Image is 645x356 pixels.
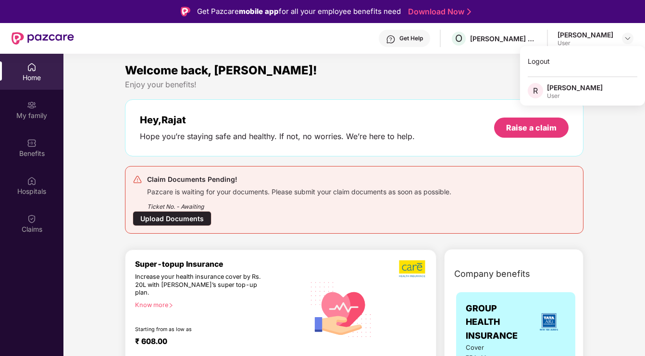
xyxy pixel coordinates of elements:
span: right [168,303,174,308]
span: Cover [466,343,509,352]
img: svg+xml;base64,PHN2ZyB4bWxucz0iaHR0cDovL3d3dy53My5vcmcvMjAwMC9zdmciIHdpZHRoPSIyNCIgaGVpZ2h0PSIyNC... [133,175,142,184]
div: Claim Documents Pending! [147,174,451,185]
img: insurerLogo [536,309,562,335]
div: Increase your health insurance cover by Rs. 20L with [PERSON_NAME]’s super top-up plan. [135,273,263,297]
div: User [547,92,603,100]
div: Enjoy your benefits! [125,80,584,90]
div: Upload Documents [133,211,211,226]
img: svg+xml;base64,PHN2ZyBpZD0iSG9tZSIgeG1sbnM9Imh0dHA6Ly93d3cudzMub3JnLzIwMDAvc3ZnIiB3aWR0aD0iMjAiIG... [27,62,37,72]
div: Get Pazcare for all your employee benefits need [197,6,401,17]
div: ₹ 608.00 [135,337,296,348]
span: Company benefits [454,267,530,281]
img: svg+xml;base64,PHN2ZyBpZD0iSGVscC0zMngzMiIgeG1sbnM9Imh0dHA6Ly93d3cudzMub3JnLzIwMDAvc3ZnIiB3aWR0aD... [386,35,396,44]
a: Download Now [408,7,468,17]
img: svg+xml;base64,PHN2ZyBpZD0iQ2xhaW0iIHhtbG5zPSJodHRwOi8vd3d3LnczLm9yZy8yMDAwL3N2ZyIgd2lkdGg9IjIwIi... [27,214,37,224]
div: Ticket No. - Awaiting [147,196,451,211]
img: svg+xml;base64,PHN2ZyB3aWR0aD0iMjAiIGhlaWdodD0iMjAiIHZpZXdCb3g9IjAgMCAyMCAyMCIgZmlsbD0ibm9uZSIgeG... [27,100,37,110]
img: svg+xml;base64,PHN2ZyBpZD0iQmVuZWZpdHMiIHhtbG5zPSJodHRwOi8vd3d3LnczLm9yZy8yMDAwL3N2ZyIgd2lkdGg9Ij... [27,138,37,148]
div: [PERSON_NAME] GLOBAL INVESTMENT PLATFORM PRIVATE LIMITED [470,34,537,43]
div: [PERSON_NAME] [558,30,613,39]
div: [PERSON_NAME] [547,83,603,92]
div: Super-topup Insurance [135,260,305,269]
img: Logo [181,7,190,16]
img: svg+xml;base64,PHN2ZyB4bWxucz0iaHR0cDovL3d3dy53My5vcmcvMjAwMC9zdmciIHhtbG5zOnhsaW5rPSJodHRwOi8vd3... [305,272,378,346]
div: Know more [135,301,299,308]
span: R [533,85,538,96]
div: Hope you’re staying safe and healthy. If not, no worries. We’re here to help. [140,131,415,142]
img: Stroke [467,7,471,17]
img: svg+xml;base64,PHN2ZyBpZD0iRHJvcGRvd24tMzJ4MzIiIHhtbG5zPSJodHRwOi8vd3d3LnczLm9yZy8yMDAwL3N2ZyIgd2... [624,35,632,42]
span: O [455,33,462,44]
div: Get Help [399,35,423,42]
img: New Pazcare Logo [12,32,74,45]
div: Starting from as low as [135,326,264,333]
strong: mobile app [239,7,279,16]
img: svg+xml;base64,PHN2ZyBpZD0iSG9zcGl0YWxzIiB4bWxucz0iaHR0cDovL3d3dy53My5vcmcvMjAwMC9zdmciIHdpZHRoPS... [27,176,37,186]
div: Pazcare is waiting for your documents. Please submit your claim documents as soon as possible. [147,185,451,196]
div: Hey, Rajat [140,114,415,126]
img: b5dec4f62d2307b9de63beb79f102df3.png [399,260,426,278]
div: User [558,39,613,47]
div: Logout [520,52,645,71]
span: GROUP HEALTH INSURANCE [466,302,533,343]
span: Welcome back, [PERSON_NAME]! [125,63,317,77]
div: Raise a claim [506,122,557,133]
